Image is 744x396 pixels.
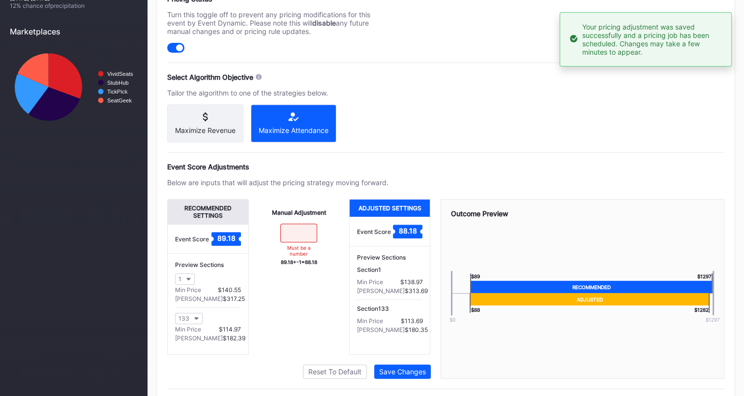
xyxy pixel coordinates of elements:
text: VividSeats [107,71,133,77]
div: $317.25 [223,295,245,302]
div: $313.69 [405,287,428,295]
div: Select Algorithm Objective [167,73,253,81]
text: 89.18 [217,234,235,242]
div: $ 1282 [694,305,710,313]
text: StubHub [107,80,129,86]
div: Save Changes [379,367,426,376]
div: $138.97 [400,278,422,286]
div: Preview Sections [357,254,423,261]
div: Reset To Default [308,367,361,376]
text: 88.18 [399,227,417,235]
div: Adjusted Settings [350,199,430,217]
button: Reset To Default [303,364,367,379]
div: Preview Sections [175,261,241,268]
div: Adjusted [470,293,710,305]
strong: disable [312,19,336,27]
div: Your pricing adjustment was saved successfully and a pricing job has been scheduled. Changes may ... [582,23,721,56]
div: $114.97 [219,326,241,333]
div: 12 % chance of precipitation [10,2,138,9]
text: TickPick [107,89,128,95]
div: Min Price [175,286,201,294]
button: 133 [175,313,203,324]
div: Must be a number [280,245,317,257]
div: $0 [435,317,470,323]
div: $180.35 [405,326,428,333]
div: $113.69 [400,317,422,325]
div: 133 [179,315,189,322]
div: Section 1 [357,266,423,273]
div: [PERSON_NAME] [175,334,223,342]
div: [PERSON_NAME] [357,326,405,333]
div: $ 1297 [695,317,730,323]
div: $ 89 [470,273,480,281]
div: $ 88 [470,305,479,313]
div: Min Price [357,317,383,325]
text: SeatGeek [107,98,132,103]
div: Event Score Adjustments [167,163,724,171]
div: Outcome Preview [451,209,714,218]
div: Min Price [175,326,201,333]
div: $182.39 [223,334,245,342]
div: $ 1297 [697,273,713,281]
div: $140.55 [218,286,241,294]
div: Recommended Settings [168,199,248,224]
button: 1 [175,273,195,285]
div: Turn this toggle off to prevent any pricing modifications for this event by Event Dynamic. Please... [167,10,388,35]
div: Tailor the algorithm to one of the strategies below. [167,89,388,97]
div: [PERSON_NAME] [175,295,223,302]
button: Save Changes [374,364,431,379]
div: Maximize Revenue [175,126,236,134]
div: Recommended [470,281,713,293]
div: Section 133 [357,305,423,312]
div: Manual Adjustment [272,209,326,216]
div: Marketplaces [10,27,138,36]
div: Maximize Attendance [259,126,328,134]
div: [PERSON_NAME] [357,287,405,295]
div: Below are inputs that will adjust the pricing strategy moving forward. [167,178,388,187]
div: 1 [179,275,181,283]
svg: Chart title [10,44,138,130]
div: Event Score [175,235,209,243]
div: Event Score [357,228,391,235]
div: 89.18 + -1 = 88.18 [281,259,317,265]
div: Min Price [357,278,383,286]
